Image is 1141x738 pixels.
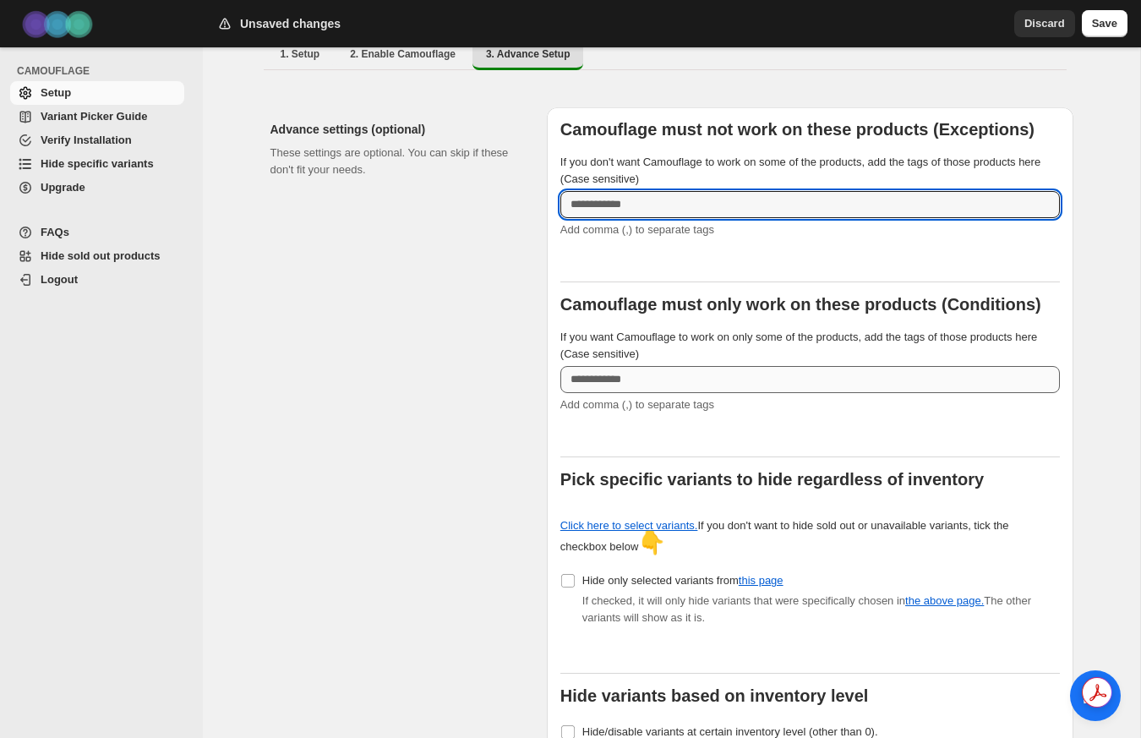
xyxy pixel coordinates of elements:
[41,249,161,262] span: Hide sold out products
[1024,15,1065,32] span: Discard
[1082,10,1127,37] button: Save
[560,331,1037,360] span: If you want Camouflage to work on only some of the products, add the tags of those products here ...
[270,121,520,138] h2: Advance settings (optional)
[17,64,191,78] span: CAMOUFLAGE
[240,15,341,32] h2: Unsaved changes
[582,594,1031,624] span: If checked, it will only hide variants that were specifically chosen in The other variants will s...
[10,81,184,105] a: Setup
[41,86,71,99] span: Setup
[560,470,984,489] b: Pick specific variants to hide regardless of inventory
[41,110,147,123] span: Variant Picker Guide
[41,181,85,194] span: Upgrade
[638,530,665,555] span: 👇
[560,120,1035,139] b: Camouflage must not work on these products (Exceptions)
[10,152,184,176] a: Hide specific variants
[560,398,714,411] span: Add comma (,) to separate tags
[10,268,184,292] a: Logout
[582,574,783,587] span: Hide only selected variants from
[10,221,184,244] a: FAQs
[560,156,1040,185] span: If you don't want Camouflage to work on some of the products, add the tags of those products here...
[560,295,1041,314] b: Camouflage must only work on these products (Conditions)
[10,105,184,128] a: Variant Picker Guide
[486,47,570,61] span: 3. Advance Setup
[1092,15,1117,32] span: Save
[560,223,714,236] span: Add comma (,) to separate tags
[350,47,456,61] span: 2. Enable Camouflage
[560,519,698,532] a: Click here to select variants.
[1014,10,1075,37] button: Discard
[41,226,69,238] span: FAQs
[10,128,184,152] a: Verify Installation
[270,145,520,178] p: These settings are optional. You can skip if these don't fit your needs.
[281,47,320,61] span: 1. Setup
[10,244,184,268] a: Hide sold out products
[41,157,154,170] span: Hide specific variants
[560,517,1010,555] div: If you don't want to hide sold out or unavailable variants, tick the checkbox below
[10,176,184,200] a: Upgrade
[1070,670,1121,721] a: Open chat
[41,273,78,286] span: Logout
[560,686,869,705] b: Hide variants based on inventory level
[41,134,132,146] span: Verify Installation
[739,574,783,587] a: this page
[582,725,878,738] span: Hide/disable variants at certain inventory level (other than 0).
[905,594,984,607] a: the above page.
